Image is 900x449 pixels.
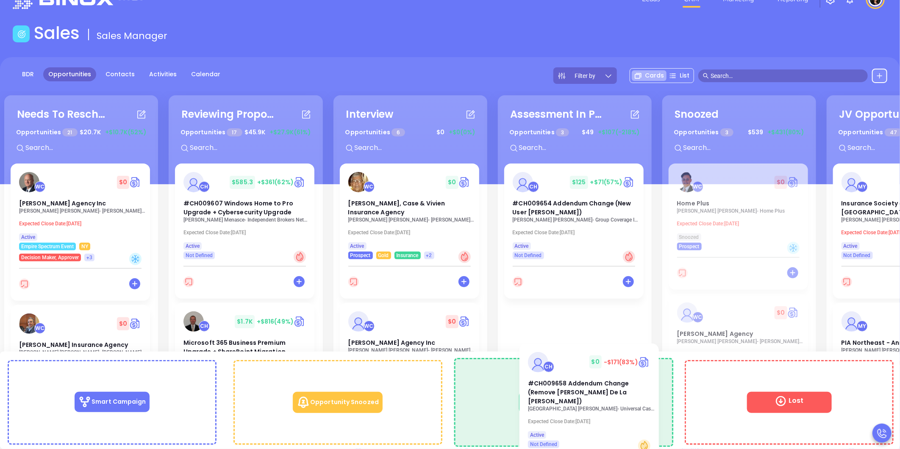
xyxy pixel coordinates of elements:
span: Lost [747,392,832,413]
div: Hot [458,251,471,263]
a: Opportunities [43,67,96,81]
a: Calendar [186,67,225,81]
p: Opportunity Snoozed [293,392,383,413]
span: List [680,71,689,80]
a: Activities [144,67,182,81]
div: Cold [787,242,800,254]
p: Smart Campaign [75,392,149,412]
div: Hot [623,251,635,263]
span: Cards [645,71,664,80]
a: Contacts [100,67,140,81]
div: Cold [129,253,142,265]
span: search [703,73,709,79]
input: Search… [711,71,863,80]
span: Won [519,391,608,414]
div: Hot [294,251,306,263]
h1: Sales [34,23,80,43]
span: Filter by [575,73,596,79]
span: Sales Manager [97,29,167,42]
a: BDR [17,67,39,81]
